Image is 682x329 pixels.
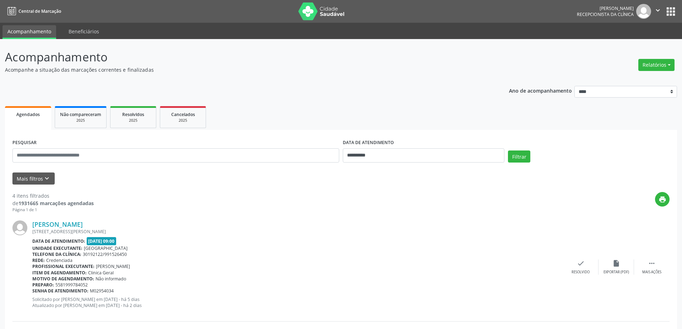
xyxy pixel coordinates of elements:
div: [PERSON_NAME] [577,5,634,11]
p: Acompanhamento [5,48,475,66]
b: Preparo: [32,282,54,288]
b: Data de atendimento: [32,238,85,244]
button: Mais filtroskeyboard_arrow_down [12,172,55,185]
b: Motivo de agendamento: [32,276,94,282]
div: Página 1 de 1 [12,207,94,213]
span: [DATE] 09:00 [87,237,117,245]
b: Senha de atendimento: [32,288,88,294]
div: [STREET_ADDRESS][PERSON_NAME] [32,229,563,235]
div: 2025 [115,118,151,123]
i: check [577,259,585,267]
button: apps [665,5,677,18]
span: Resolvidos [122,111,144,117]
span: 5581999784052 [55,282,88,288]
i:  [648,259,656,267]
div: 4 itens filtrados [12,192,94,199]
button: print [655,192,670,207]
span: Central de Marcação [18,8,61,14]
span: M02954034 [90,288,114,294]
img: img [636,4,651,19]
button:  [651,4,665,19]
span: 30192122/991526450 [83,251,127,257]
span: Clinica Geral [88,270,114,276]
i: keyboard_arrow_down [43,175,51,182]
span: Não compareceram [60,111,101,117]
span: Agendados [16,111,40,117]
span: [GEOGRAPHIC_DATA] [84,245,128,251]
b: Rede: [32,257,45,263]
span: Cancelados [171,111,195,117]
button: Filtrar [508,150,530,163]
p: Ano de acompanhamento [509,86,572,95]
div: Resolvido [572,270,590,275]
label: DATA DE ATENDIMENTO [343,137,394,148]
div: de [12,199,94,207]
b: Unidade executante: [32,245,82,251]
button: Relatórios [638,59,675,71]
i: insert_drive_file [612,259,620,267]
i: print [659,196,666,203]
a: [PERSON_NAME] [32,220,83,228]
label: PESQUISAR [12,137,37,148]
strong: 1931665 marcações agendadas [18,200,94,207]
div: Mais ações [642,270,661,275]
b: Item de agendamento: [32,270,87,276]
span: Credenciada [46,257,72,263]
span: [PERSON_NAME] [96,263,130,269]
span: Não informado [96,276,126,282]
a: Acompanhamento [2,25,56,39]
div: 2025 [165,118,201,123]
span: Recepcionista da clínica [577,11,634,17]
img: img [12,220,27,235]
p: Solicitado por [PERSON_NAME] em [DATE] - há 5 dias Atualizado por [PERSON_NAME] em [DATE] - há 2 ... [32,296,563,308]
a: Central de Marcação [5,5,61,17]
p: Acompanhe a situação das marcações correntes e finalizadas [5,66,475,73]
i:  [654,6,662,14]
div: Exportar (PDF) [603,270,629,275]
b: Profissional executante: [32,263,94,269]
div: 2025 [60,118,101,123]
b: Telefone da clínica: [32,251,81,257]
a: Beneficiários [64,25,104,38]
